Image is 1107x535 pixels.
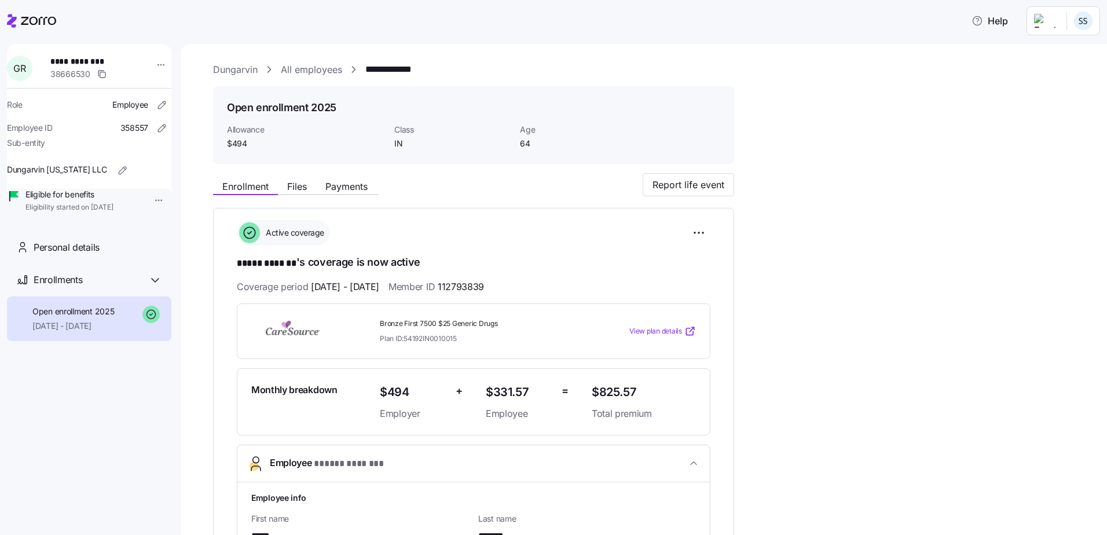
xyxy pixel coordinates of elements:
[34,273,82,287] span: Enrollments
[227,100,336,115] h1: Open enrollment 2025
[962,9,1017,32] button: Help
[486,383,552,402] span: $331.57
[262,227,324,239] span: Active coverage
[270,456,384,471] span: Employee
[438,280,484,294] span: 112793839
[251,492,696,504] h1: Employee info
[287,182,307,191] span: Files
[380,334,457,343] span: Plan ID: 54192IN0010015
[7,99,23,111] span: Role
[120,122,148,134] span: 358557
[213,63,258,77] a: Dungarvin
[380,406,446,421] span: Employer
[653,178,724,192] span: Report life event
[34,240,100,255] span: Personal details
[394,124,511,135] span: Class
[237,280,379,294] span: Coverage period
[112,99,148,111] span: Employee
[456,383,463,400] span: +
[643,173,734,196] button: Report life event
[251,383,338,397] span: Monthly breakdown
[251,318,335,345] img: CareSource
[311,280,379,294] span: [DATE] - [DATE]
[1074,12,1093,30] img: b3a65cbeab486ed89755b86cd886e362
[7,122,53,134] span: Employee ID
[32,306,114,317] span: Open enrollment 2025
[50,68,90,80] span: 38666530
[7,164,107,175] span: Dungarvin [US_STATE] LLC
[251,513,469,525] span: First name
[562,383,569,400] span: =
[592,383,696,402] span: $825.57
[486,406,552,421] span: Employee
[592,406,696,421] span: Total premium
[237,255,710,271] h1: 's coverage is now active
[25,203,113,212] span: Eligibility started on [DATE]
[281,63,342,77] a: All employees
[520,138,636,149] span: 64
[380,383,446,402] span: $494
[13,64,25,73] span: G R
[629,326,682,337] span: View plan details
[25,189,113,200] span: Eligible for benefits
[227,138,385,149] span: $494
[520,124,636,135] span: Age
[972,14,1008,28] span: Help
[227,124,385,135] span: Allowance
[380,319,582,329] span: Bronze First 7500 $25 Generic Drugs
[32,320,114,332] span: [DATE] - [DATE]
[1034,14,1057,28] img: Employer logo
[629,325,696,337] a: View plan details
[7,137,45,149] span: Sub-entity
[325,182,368,191] span: Payments
[394,138,511,149] span: IN
[388,280,484,294] span: Member ID
[478,513,696,525] span: Last name
[222,182,269,191] span: Enrollment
